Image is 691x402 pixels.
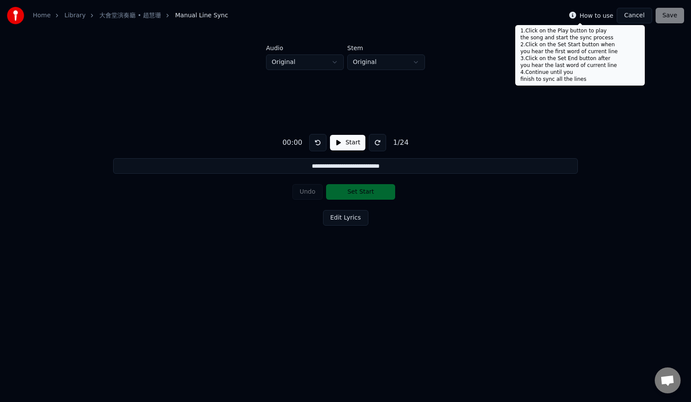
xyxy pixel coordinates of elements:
[323,210,368,226] button: Edit Lyrics
[520,55,640,69] div: 3 . Click on the Set End button after you hear the last word of current line
[279,137,306,148] div: 00:00
[266,45,344,51] label: Audio
[390,137,412,148] div: 1 / 24
[347,45,425,51] label: Stem
[175,11,228,20] span: Manual Line Sync
[520,69,640,83] div: 4 . Continue until you finish to sync all the lines
[33,11,51,20] a: Home
[33,11,228,20] nav: breadcrumb
[655,367,681,393] div: Open chat
[580,13,613,19] label: How to use
[330,135,365,150] button: Start
[7,7,24,24] img: youka
[520,28,640,41] div: 1 . Click on the Play button to play the song and start the sync process
[617,8,652,23] button: Cancel
[99,11,161,20] a: 大會堂演奏廳 • 趙慧珊
[64,11,86,20] a: Library
[520,41,640,55] div: 2 . Click on the Set Start button when you hear the first word of current line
